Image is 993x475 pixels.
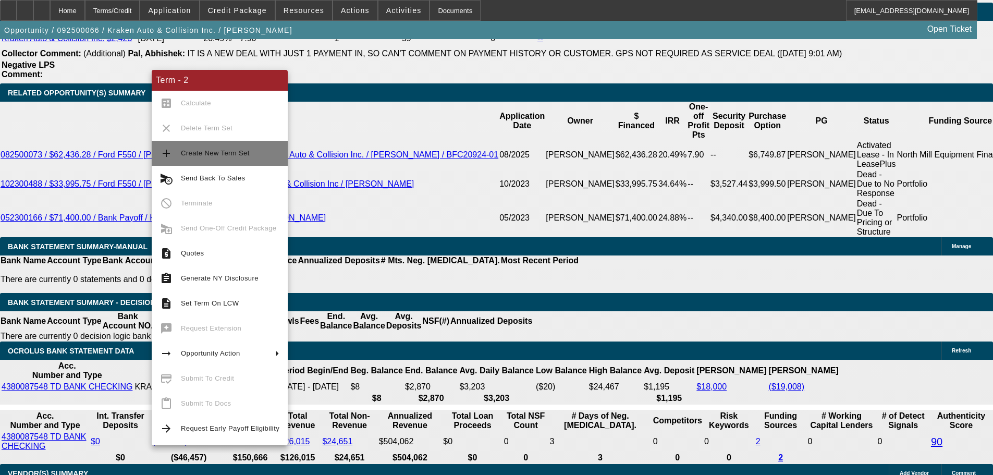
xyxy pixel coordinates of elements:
th: $504,062 [378,453,442,463]
th: Int. Transfer Deposits [90,411,151,431]
span: Generate NY Disclosure [181,274,259,282]
mat-icon: arrow_right_alt [160,347,173,360]
span: Refresh [952,348,971,354]
th: $24,651 [322,453,377,463]
td: 3 [549,432,651,452]
th: Account Type [46,255,102,266]
button: Activities [378,1,430,20]
th: [PERSON_NAME] [696,361,767,381]
td: $3,203 [459,382,534,392]
td: -- [687,199,710,237]
td: Activated Lease - In LeasePlus [856,140,897,169]
td: 0 [504,432,548,452]
mat-icon: request_quote [160,247,173,260]
span: Resources [284,6,324,15]
td: [PERSON_NAME] [787,169,856,199]
td: [PERSON_NAME] [545,199,615,237]
th: Total Non-Revenue [322,411,377,431]
td: [PERSON_NAME] [787,140,856,169]
th: Fees [300,311,320,331]
th: $0 [90,453,151,463]
th: Bank Account NO. [102,311,154,331]
td: [PERSON_NAME] [545,169,615,199]
a: 4380087548 TD BANK CHECKING [2,432,86,450]
td: KRAKEN AUTO AND COLLISION INC [134,382,277,392]
th: $2,870 [404,393,458,404]
a: 052300166 / $71,400.00 / Bank Payoff / Kraken Auto & Collision Inc / [PERSON_NAME] [1,213,326,222]
td: 24.88% [658,199,687,237]
th: ($46,457) [152,453,226,463]
th: $0 [443,453,502,463]
th: Funding Sources [755,411,806,431]
th: Competitors [653,411,703,431]
th: Application Date [499,102,545,140]
td: -- [687,169,710,199]
th: # Days of Neg. [MEDICAL_DATA]. [549,411,651,431]
th: # Working Capital Lenders [807,411,876,431]
b: Negative LPS Comment: [2,60,55,79]
td: 05/2023 [499,199,545,237]
th: Purchase Option [748,102,787,140]
span: Opportunity Action [181,349,240,357]
th: [PERSON_NAME] [768,361,839,381]
a: $126,015 [275,437,310,446]
span: (Additional) [83,49,126,58]
mat-icon: add [160,147,173,160]
td: $8 [350,382,403,392]
a: $24,651 [322,437,352,446]
span: Actions [341,6,370,15]
td: $3,999.50 [748,169,787,199]
th: Bank Account NO. [102,255,176,266]
span: Send Back To Sales [181,174,245,182]
a: ($19,008) [769,382,805,391]
th: $1,195 [643,393,695,404]
th: # of Detect Signals [877,411,929,431]
a: 082500073 / $62,436.28 / Ford F550 / [PERSON_NAME] Equipment / Kraken Auto & Collision Inc. / [PE... [1,150,498,159]
td: 08/2025 [499,140,545,169]
th: Avg. Daily Balance [459,361,534,381]
th: End. Balance [320,311,352,331]
th: Acc. Number and Type [1,361,133,381]
span: IT IS A NEW DEAL WITH JUST 1 PAYMENT IN, SO CAN'T COMMENT ON PAYMENT HISTORY OR CUSTOMER. GPS NOT... [188,49,842,58]
td: 20.49% [658,140,687,169]
span: Quotes [181,249,204,257]
td: $62,436.28 [615,140,658,169]
td: 0 [704,432,754,452]
th: Beg. Balance [350,361,403,381]
th: Acc. Number and Type [1,411,89,431]
th: Authenticity Score [930,411,992,431]
th: Period Begin/End [278,361,349,381]
span: Manage [952,243,971,249]
th: # Mts. Neg. [MEDICAL_DATA]. [381,255,500,266]
th: Owner [545,102,615,140]
td: -- [710,140,748,169]
th: One-off Profit Pts [687,102,710,140]
span: Application [148,6,191,15]
a: 2 [778,453,783,462]
span: Set Term On LCW [181,299,239,307]
td: 7.90 [687,140,710,169]
th: NSF(#) [422,311,450,331]
td: 0 [653,432,703,452]
div: Term - 2 [152,70,288,91]
td: 34.64% [658,169,687,199]
td: $1,195 [643,382,695,392]
td: [PERSON_NAME] [545,140,615,169]
th: Risk Keywords [704,411,754,431]
th: Low Balance [535,361,587,381]
td: $4,340.00 [710,199,748,237]
button: Credit Package [200,1,275,20]
mat-icon: arrow_forward [160,422,173,435]
a: 2 [756,437,761,446]
td: $6,749.87 [748,140,787,169]
a: $0 [91,437,100,446]
th: $ Financed [615,102,658,140]
th: Acc. Holder Name [134,361,277,381]
a: Open Ticket [923,20,976,38]
th: $8 [350,393,403,404]
th: Avg. Deposits [386,311,422,331]
a: $18,000 [696,382,727,391]
span: Activities [386,6,422,15]
th: $3,203 [459,393,534,404]
td: 0 [877,432,929,452]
